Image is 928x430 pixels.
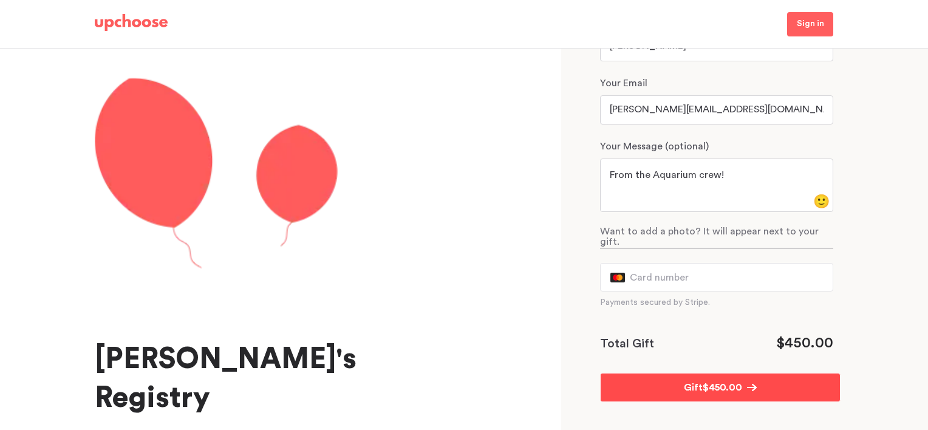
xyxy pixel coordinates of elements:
iframe: Secure CVC input frame [799,271,823,283]
p: Your Email [600,76,833,90]
textarea: From the Aquarium crew! [610,168,814,197]
img: UpChoose [95,14,168,31]
p: Want to add a photo? It will appear next to your gift. [600,227,833,248]
div: $ 450.00 [776,334,833,353]
p: Payments secured by Stripe. [600,296,833,309]
img: Samantha registry [95,78,338,268]
a: UpChoose [95,14,168,36]
h1: [PERSON_NAME]'s Registry [95,340,454,418]
button: smile [813,195,830,208]
iframe: Secure expiration date input frame [752,271,799,283]
p: Gift [684,380,703,395]
p: Sign in [797,17,824,32]
p: Total Gift [600,334,654,353]
p: Your Message (optional) [600,139,833,154]
iframe: Secure card number input frame [630,271,752,283]
button: Gift$450.00 [600,373,841,402]
span: $ 450.00 [703,380,742,395]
